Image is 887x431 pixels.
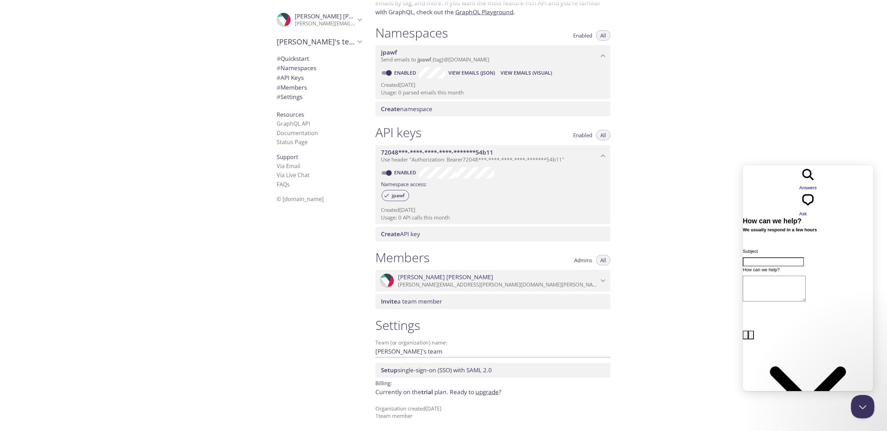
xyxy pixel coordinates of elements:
iframe: Help Scout Beacon - Live Chat, Contact Form, and Knowledge Base [743,165,873,391]
span: Create [381,230,400,238]
label: Team (or organization) name: [375,340,448,345]
span: s [287,181,290,188]
span: Setup [381,366,398,374]
span: # [277,55,280,63]
span: jpawf [388,192,409,199]
span: [PERSON_NAME]'s team [277,37,355,47]
span: Invite [381,297,397,305]
div: Mariya's team [271,33,367,51]
h1: Settings [375,317,610,333]
a: Enabled [393,69,419,76]
button: All [596,130,610,140]
button: View Emails (Visual) [498,67,555,78]
h1: API keys [375,125,422,140]
button: Enabled [569,130,596,140]
span: jpawf [381,48,397,56]
button: All [596,30,610,41]
p: Organization created [DATE] 1 team member [375,405,610,420]
div: Create API Key [375,227,610,241]
p: Currently on the plan. [375,388,610,397]
span: # [277,64,280,72]
div: jpawf namespace [375,45,610,67]
a: FAQ [277,181,290,188]
div: Invite a team member [375,294,610,309]
div: Mariya Lambova [271,8,367,31]
span: jpawf [417,56,431,63]
div: Create namespace [375,102,610,116]
span: Namespaces [277,64,316,72]
span: namespace [381,105,432,113]
button: Enabled [569,30,596,41]
p: [PERSON_NAME][EMAIL_ADDRESS][PERSON_NAME][DOMAIN_NAME][PERSON_NAME] [398,281,599,288]
div: Setup SSO [375,363,610,378]
span: API Keys [277,74,304,82]
p: Billing: [375,378,610,388]
a: Enabled [393,169,419,176]
span: single-sign-on (SSO) with SAML 2.0 [381,366,492,374]
div: API Keys [271,73,367,83]
span: Settings [277,93,302,101]
span: Quickstart [277,55,309,63]
h1: Members [375,250,430,265]
p: Created [DATE] [381,206,605,214]
a: Status Page [277,138,308,146]
span: Send emails to . {tag} @[DOMAIN_NAME] [381,56,489,63]
p: Usage: 0 parsed emails this month [381,89,605,96]
span: API key [381,230,420,238]
a: upgrade [475,388,499,396]
div: Quickstart [271,54,367,64]
span: View Emails (Visual) [501,69,552,77]
span: [PERSON_NAME] [PERSON_NAME] [398,273,493,281]
span: Ready to ? [450,388,501,396]
span: Members [277,83,307,91]
div: Mariya Lambova [375,270,610,291]
div: Namespaces [271,63,367,73]
span: # [277,74,280,82]
span: [PERSON_NAME] [PERSON_NAME] [295,12,390,20]
iframe: Help Scout Beacon - Close [851,395,874,418]
div: Members [271,83,367,92]
span: Resources [277,111,304,118]
div: Team Settings [271,92,367,102]
a: GraphQL Playground [455,8,513,16]
div: jpawf [382,190,409,201]
a: GraphQL API [277,120,310,127]
span: © [DOMAIN_NAME] [277,195,324,203]
a: Via Live Chat [277,171,310,179]
span: View Emails (JSON) [448,69,495,77]
button: Admins [570,255,596,265]
a: Documentation [277,129,318,137]
label: Namespace access: [381,179,427,189]
span: # [277,93,280,101]
span: # [277,83,280,91]
span: Support [277,153,298,161]
h1: Namespaces [375,25,448,41]
span: trial [421,388,433,396]
button: View Emails (JSON) [446,67,498,78]
p: [PERSON_NAME][EMAIL_ADDRESS][PERSON_NAME][DOMAIN_NAME][PERSON_NAME] [295,20,355,27]
button: All [596,255,610,265]
p: Usage: 0 API calls this month [381,214,605,221]
p: Created [DATE] [381,81,605,89]
span: Create [381,105,400,113]
a: Via Email [277,162,300,170]
span: a team member [381,297,442,305]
